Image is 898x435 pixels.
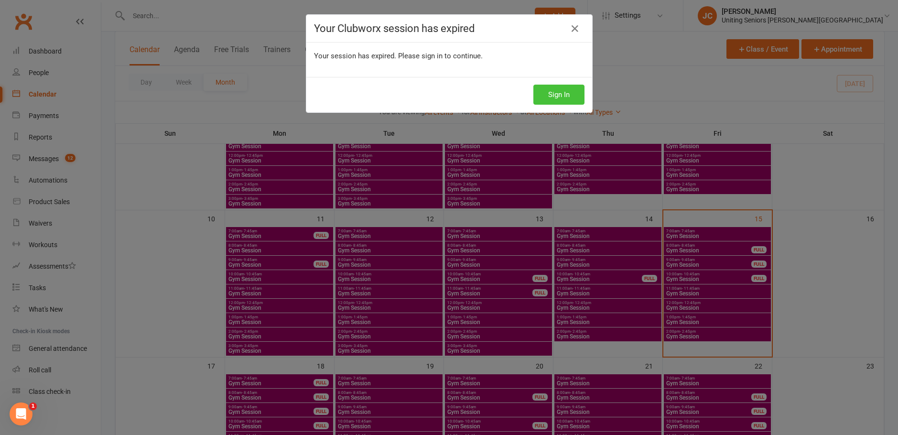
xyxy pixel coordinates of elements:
h4: Your Clubworx session has expired [314,22,584,34]
span: 1 [29,402,37,410]
button: Sign In [533,85,584,105]
iframe: Intercom live chat [10,402,32,425]
a: Close [567,21,583,36]
span: Your session has expired. Please sign in to continue. [314,52,483,60]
